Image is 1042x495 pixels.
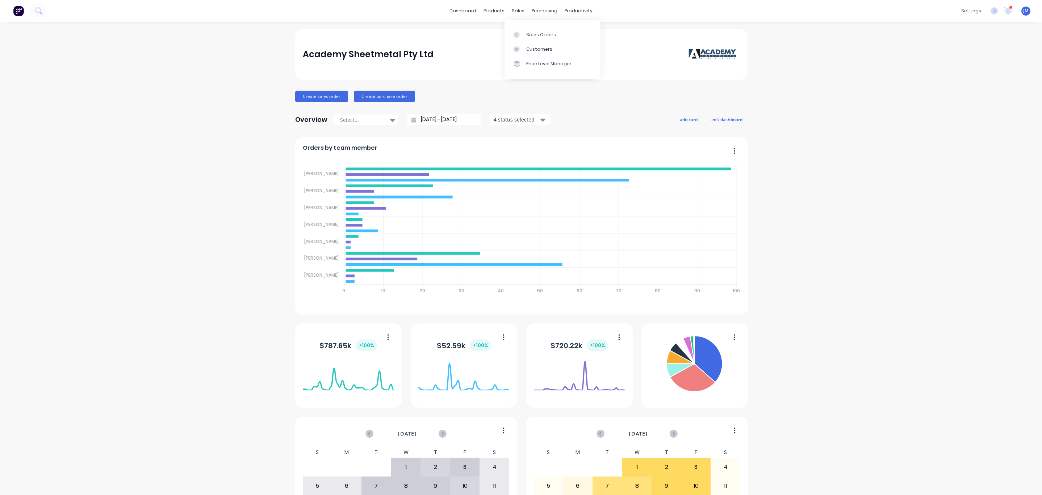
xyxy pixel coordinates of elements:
div: 11 [480,477,509,495]
button: Create purchase order [354,91,415,102]
tspan: 60 [577,288,582,294]
span: JM [1023,8,1029,14]
div: 9 [652,477,681,495]
div: Sales Orders [526,32,556,38]
span: [DATE] [398,430,417,438]
div: 10 [451,477,480,495]
div: + 100 % [470,339,491,351]
div: T [361,447,391,458]
div: 3 [682,458,711,476]
div: 9 [421,477,450,495]
div: 7 [362,477,391,495]
tspan: 80 [655,288,661,294]
div: Price Level Manager [526,61,572,67]
div: 1 [623,458,652,476]
tspan: 50 [537,288,543,294]
div: sales [508,5,528,16]
div: $ 52.59k [437,339,491,351]
div: 10 [682,477,711,495]
button: 4 status selected [490,114,551,125]
tspan: 10 [381,288,385,294]
div: S [711,447,740,458]
tspan: [PERSON_NAME] [304,255,339,261]
a: Customers [505,42,600,57]
tspan: [PERSON_NAME] [304,187,339,194]
tspan: [PERSON_NAME] [304,204,339,210]
img: Factory [13,5,24,16]
img: Academy Sheetmetal Pty Ltd [689,49,739,60]
div: + 100 % [587,339,608,351]
span: [DATE] [629,430,648,438]
div: 6 [332,477,361,495]
div: F [681,447,711,458]
div: 2 [421,458,450,476]
tspan: 70 [616,288,622,294]
div: 8 [392,477,420,495]
a: Price Level Manager [505,57,600,71]
a: Sales Orders [505,27,600,42]
div: T [593,447,622,458]
tspan: 0 [342,288,345,294]
div: S [480,447,509,458]
div: W [622,447,652,458]
div: 8 [623,477,652,495]
button: add card [675,115,702,124]
div: 4 status selected [494,116,539,123]
div: T [420,447,450,458]
tspan: 20 [420,288,425,294]
div: 7 [593,477,622,495]
tspan: [PERSON_NAME] [304,170,339,177]
div: M [563,447,593,458]
div: + 100 % [356,339,377,351]
div: purchasing [528,5,561,16]
div: products [480,5,508,16]
div: S [533,447,563,458]
div: F [450,447,480,458]
tspan: 30 [459,288,464,294]
button: edit dashboard [707,115,747,124]
tspan: 100 [733,288,740,294]
div: Customers [526,46,552,53]
div: 3 [451,458,480,476]
div: Overview [295,112,327,127]
div: S [302,447,332,458]
tspan: [PERSON_NAME] [304,272,339,278]
tspan: [PERSON_NAME] [304,221,339,227]
div: settings [958,5,985,16]
tspan: 40 [498,288,504,294]
button: Create sales order [295,91,348,102]
div: 5 [534,477,563,495]
tspan: [PERSON_NAME] [304,238,339,244]
a: dashboard [446,5,480,16]
div: T [652,447,681,458]
div: 2 [652,458,681,476]
div: $ 787.65k [319,339,377,351]
span: Orders by team member [303,144,377,152]
div: 11 [711,477,740,495]
div: 5 [303,477,332,495]
div: 6 [564,477,593,495]
div: productivity [561,5,596,16]
div: M [332,447,362,458]
tspan: 90 [694,288,700,294]
div: Academy Sheetmetal Pty Ltd [303,47,434,62]
div: 1 [392,458,420,476]
div: 4 [711,458,740,476]
div: 4 [480,458,509,476]
div: W [391,447,421,458]
div: $ 720.22k [551,339,608,351]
